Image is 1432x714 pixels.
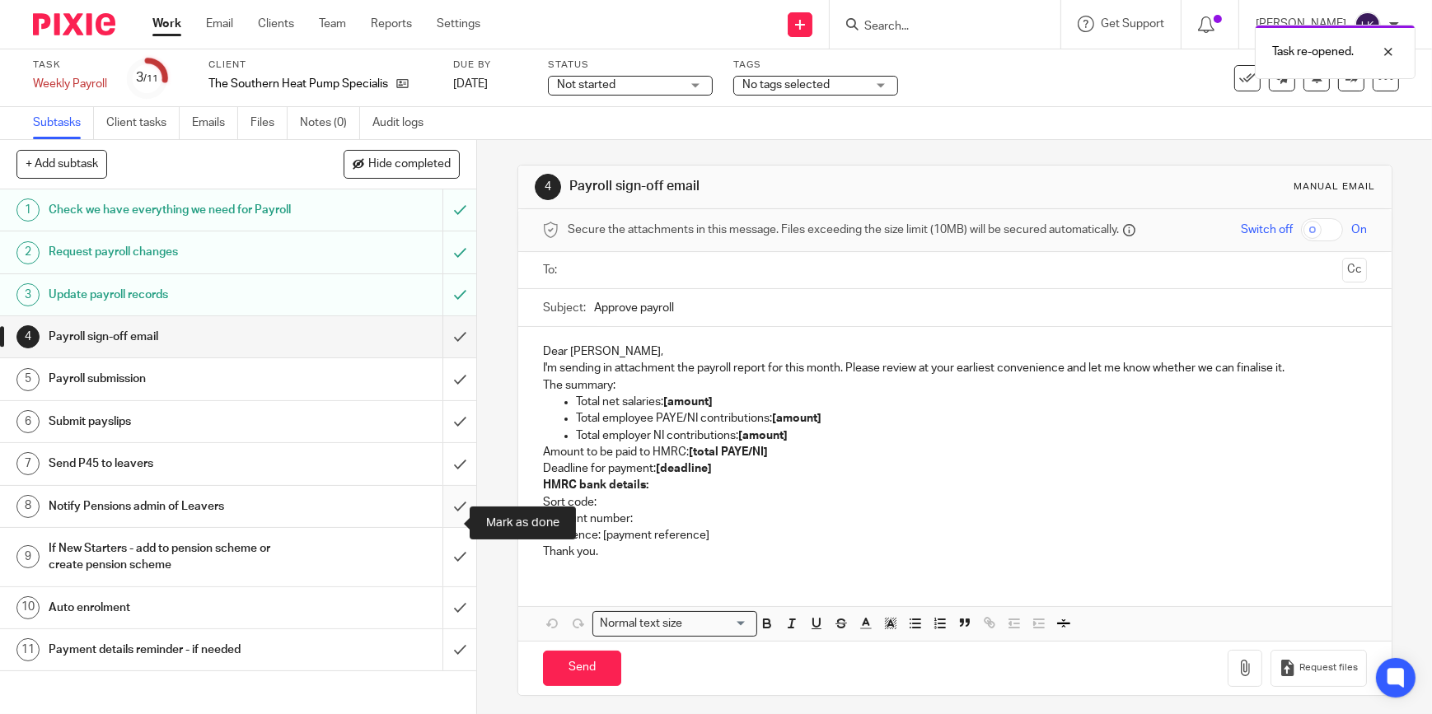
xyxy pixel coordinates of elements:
div: Search for option [592,611,757,637]
span: Switch off [1241,222,1293,238]
a: Settings [437,16,480,32]
a: Emails [192,107,238,139]
p: The Southern Heat Pump Specialist Ltd [208,76,388,92]
img: svg%3E [1355,12,1381,38]
span: Secure the attachments in this message. Files exceeding the size limit (10MB) will be secured aut... [568,222,1119,238]
h1: Auto enrolment [49,595,301,620]
a: Work [152,16,181,32]
strong: [amount] [663,396,713,408]
h1: Payroll sign-off email [49,324,301,349]
p: Reference: [payment reference] [543,527,1367,544]
strong: [amount] [738,430,788,441]
div: 7 [16,452,40,475]
a: Audit logs [372,107,436,139]
label: Subject: [543,300,586,316]
h1: Check we have everything we need for Payroll [49,198,301,222]
div: 3 [16,283,40,306]
div: 4 [535,174,561,200]
strong: [total PAYE/NI] [689,446,768,458]
label: Client [208,58,433,72]
span: Hide completed [368,158,451,171]
label: To: [543,262,561,278]
input: Search for option [688,615,747,632]
a: Team [319,16,346,32]
a: Clients [258,16,294,32]
strong: HMRC bank details: [543,479,648,491]
div: 8 [16,495,40,518]
div: Weekly Payroll [33,76,107,92]
div: 3 [137,68,159,87]
input: Send [543,651,621,686]
a: Client tasks [106,107,180,139]
label: Due by [453,58,527,72]
button: Request files [1271,650,1366,687]
a: Files [250,107,288,139]
img: Pixie [33,13,115,35]
h1: Notify Pensions admin of Leavers [49,494,301,519]
p: Dear [PERSON_NAME], [543,343,1367,360]
a: Email [206,16,233,32]
p: Task re-opened. [1272,44,1354,60]
p: I'm sending in attachment the payroll report for this month. Please review at your earliest conve... [543,360,1367,376]
div: 11 [16,638,40,661]
div: Manual email [1294,180,1375,194]
span: On [1351,222,1367,238]
p: The summary: [543,377,1367,394]
a: Notes (0) [300,107,360,139]
a: Subtasks [33,107,94,139]
span: Request files [1299,661,1358,674]
h1: Update payroll records [49,282,301,307]
h1: Request payroll changes [49,240,301,264]
div: 9 [16,545,40,568]
div: 4 [16,325,40,348]
label: Status [548,58,713,72]
h1: Payment details reminder - if needed [49,637,301,662]
strong: [amount] [772,413,821,424]
p: Deadline for payment: [543,460,1367,477]
p: Total net salaries: [576,394,1367,410]
div: 2 [16,241,40,264]
div: 6 [16,410,40,433]
div: 1 [16,198,40,222]
p: Total employer NI contributions: [576,427,1367,444]
div: 10 [16,596,40,619]
strong: [deadline] [656,463,712,474]
p: Account number: [543,511,1367,527]
h1: Payroll submission [49,366,301,391]
span: No tags selected [742,79,830,91]
span: Not started [557,79,615,91]
p: Thank you. [543,544,1367,560]
button: Cc [1342,258,1367,282]
label: Task [33,58,107,72]
h1: Submit payslips [49,409,301,434]
p: Amount to be paid to HMRC: [543,444,1367,460]
p: Total employee PAYE/NI contributions: [576,410,1367,427]
a: Reports [371,16,412,32]
h1: Send P45 to leavers [49,451,301,476]
h1: If New Starters - add to pension scheme or create pension scheme [49,536,301,578]
h1: Payroll sign-off email [569,178,990,195]
div: 5 [16,368,40,391]
button: Hide completed [344,150,460,178]
small: /11 [144,74,159,83]
span: Normal text size [597,615,686,632]
span: [DATE] [453,78,488,90]
button: + Add subtask [16,150,107,178]
p: Sort code: [543,494,1367,511]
